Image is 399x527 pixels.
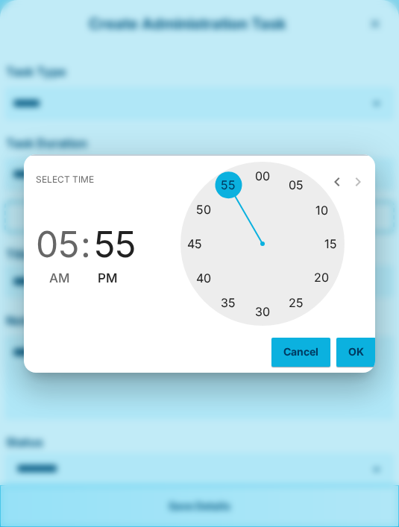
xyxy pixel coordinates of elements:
[94,224,136,265] button: 55
[336,338,376,366] button: OK
[98,268,118,288] button: PM
[36,168,94,192] span: Select time
[271,338,330,366] button: Cancel
[322,167,352,197] button: open previous view
[36,224,79,265] button: 05
[81,224,91,265] span: :
[49,268,70,288] button: AM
